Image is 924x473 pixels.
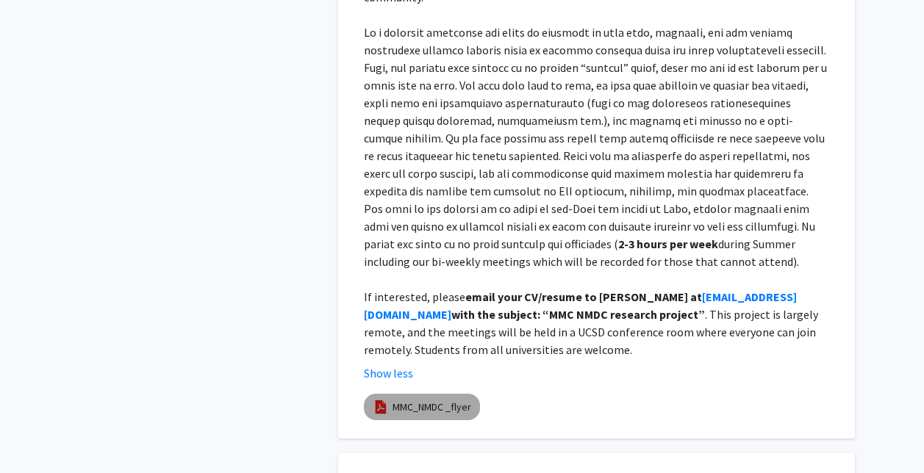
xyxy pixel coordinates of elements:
[373,399,389,415] img: pdf_icon.png
[364,289,465,304] span: If interested, please
[465,289,702,304] strong: email your CV/resume to [PERSON_NAME] at
[11,407,62,462] iframe: Chat
[451,307,705,322] strong: with the subject: “MMC NMDC research project”
[618,236,718,251] strong: 2-3 hours per week
[393,400,471,415] a: MMC_NMDC _flyer
[364,364,413,382] button: Show less
[364,307,820,357] span: . This project is largely remote, and the meetings will be held in a UCSD conference room where e...
[364,25,829,251] span: Lo i dolorsit ametconse adi elits do eiusmodt in utla etdo, magnaali, eni adm veniamq nostrudexe ...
